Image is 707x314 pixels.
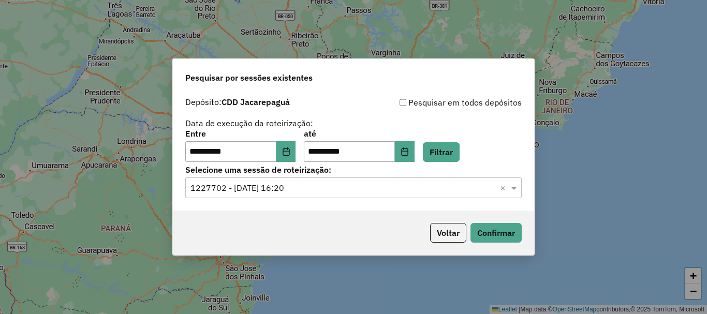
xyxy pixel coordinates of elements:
[222,97,290,107] strong: CDD Jacarepaguá
[304,127,414,140] label: até
[430,223,466,243] button: Voltar
[353,96,522,109] div: Pesquisar em todos depósitos
[500,182,509,194] span: Clear all
[185,71,313,84] span: Pesquisar por sessões existentes
[185,117,313,129] label: Data de execução da roteirização:
[185,96,290,108] label: Depósito:
[395,141,415,162] button: Choose Date
[423,142,460,162] button: Filtrar
[185,127,296,140] label: Entre
[276,141,296,162] button: Choose Date
[185,163,522,176] label: Selecione uma sessão de roteirização:
[470,223,522,243] button: Confirmar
